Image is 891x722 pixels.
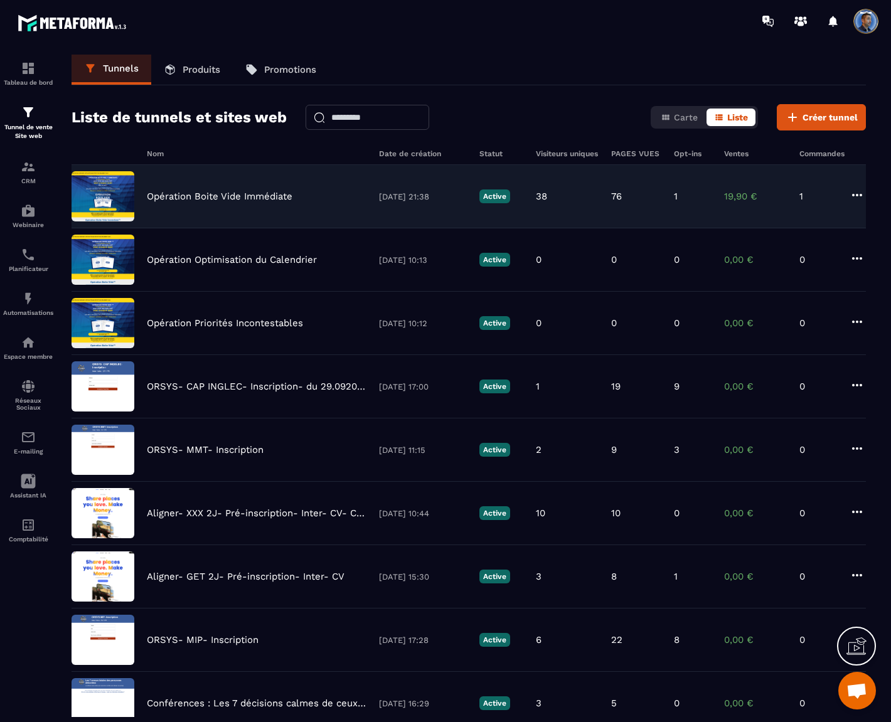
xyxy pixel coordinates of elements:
[147,698,366,709] p: Conférences : Les 7 décisions calmes de ceux que rien ne déborde
[72,298,134,348] img: image
[379,192,467,201] p: [DATE] 21:38
[3,123,53,141] p: Tunnel de vente Site web
[3,492,53,499] p: Assistant IA
[233,55,329,85] a: Promotions
[147,149,366,158] h6: Nom
[674,698,680,709] p: 0
[21,518,36,533] img: accountant
[3,353,53,360] p: Espace membre
[3,420,53,464] a: emailemailE-mailing
[479,380,510,393] p: Active
[674,149,712,158] h6: Opt-ins
[724,444,787,455] p: 0,00 €
[674,381,680,392] p: 9
[727,112,748,122] span: Liste
[21,105,36,120] img: formation
[379,572,467,581] p: [DATE] 15:30
[72,361,134,411] img: image
[479,443,510,457] p: Active
[3,95,53,150] a: formationformationTunnel de vente Site web
[3,448,53,455] p: E-mailing
[147,444,264,455] p: ORSYS- MMT- Inscription
[379,255,467,265] p: [DATE] 10:13
[479,506,510,520] p: Active
[724,634,787,645] p: 0,00 €
[724,698,787,709] p: 0,00 €
[536,507,545,519] p: 10
[799,317,837,329] p: 0
[103,63,139,74] p: Tunnels
[611,634,622,645] p: 22
[674,507,680,519] p: 0
[147,317,303,329] p: Opération Priorités Incontestables
[3,369,53,420] a: social-networksocial-networkRéseaux Sociaux
[379,635,467,645] p: [DATE] 17:28
[724,149,787,158] h6: Ventes
[479,149,523,158] h6: Statut
[799,444,837,455] p: 0
[264,64,316,75] p: Promotions
[379,699,467,708] p: [DATE] 16:29
[674,254,680,265] p: 0
[674,571,678,582] p: 1
[379,509,467,518] p: [DATE] 10:44
[147,381,366,392] p: ORSYS- CAP INGLEC- Inscription- du 29.092025
[479,570,510,583] p: Active
[799,254,837,265] p: 0
[3,265,53,272] p: Planificateur
[3,178,53,184] p: CRM
[611,254,617,265] p: 0
[536,254,542,265] p: 0
[3,238,53,282] a: schedulerschedulerPlanificateur
[72,488,134,538] img: image
[674,444,680,455] p: 3
[72,235,134,285] img: image
[379,445,467,455] p: [DATE] 11:15
[147,254,317,265] p: Opération Optimisation du Calendrier
[3,150,53,194] a: formationformationCRM
[3,508,53,552] a: accountantaccountantComptabilité
[18,11,131,35] img: logo
[3,536,53,543] p: Comptabilité
[653,109,705,126] button: Carte
[536,444,542,455] p: 2
[183,64,220,75] p: Produits
[536,191,547,202] p: 38
[72,615,134,665] img: image
[611,571,617,582] p: 8
[611,444,617,455] p: 9
[72,551,134,602] img: image
[611,191,622,202] p: 76
[799,571,837,582] p: 0
[799,698,837,709] p: 0
[674,191,678,202] p: 1
[147,191,292,202] p: Opération Boite Vide Immédiate
[72,105,287,130] h2: Liste de tunnels et sites web
[724,317,787,329] p: 0,00 €
[3,79,53,86] p: Tableau de bord
[379,319,467,328] p: [DATE] 10:12
[536,571,542,582] p: 3
[799,149,845,158] h6: Commandes
[21,335,36,350] img: automations
[21,430,36,445] img: email
[674,112,698,122] span: Carte
[3,309,53,316] p: Automatisations
[479,253,510,267] p: Active
[803,111,858,124] span: Créer tunnel
[21,203,36,218] img: automations
[536,381,540,392] p: 1
[151,55,233,85] a: Produits
[724,507,787,519] p: 0,00 €
[674,317,680,329] p: 0
[611,381,621,392] p: 19
[536,634,542,645] p: 6
[611,149,661,158] h6: PAGES VUES
[21,159,36,174] img: formation
[724,254,787,265] p: 0,00 €
[838,672,876,709] div: Ouvrir le chat
[777,104,866,130] button: Créer tunnel
[3,194,53,238] a: automationsautomationsWebinaire
[21,247,36,262] img: scheduler
[611,698,617,709] p: 5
